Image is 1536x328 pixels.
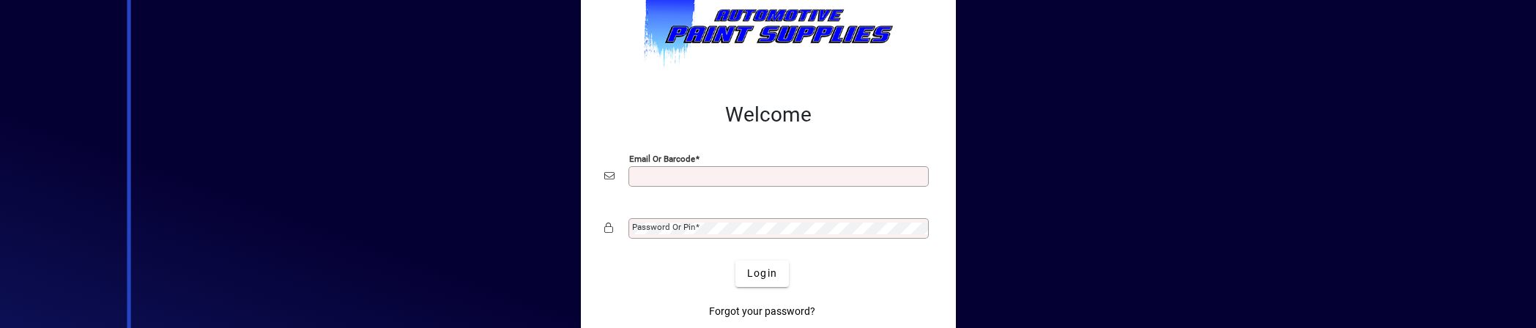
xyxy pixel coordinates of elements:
[632,222,695,232] mat-label: Password or Pin
[604,102,932,127] h2: Welcome
[629,153,695,163] mat-label: Email or Barcode
[735,261,789,287] button: Login
[747,266,777,281] span: Login
[709,304,815,319] span: Forgot your password?
[703,299,821,325] a: Forgot your password?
